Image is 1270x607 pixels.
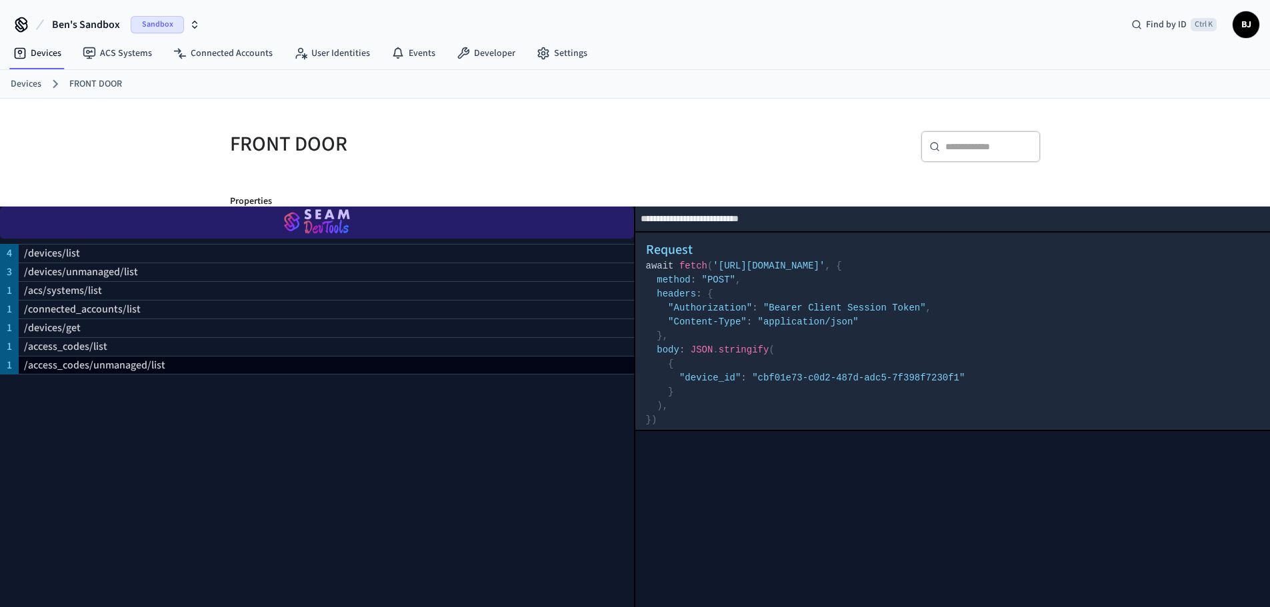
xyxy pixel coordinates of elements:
a: FRONT DOOR [69,77,122,91]
span: { [668,358,673,369]
a: Events [381,41,446,65]
span: : [752,303,757,313]
span: : [691,275,696,285]
p: /acs/systems/list [24,283,102,299]
span: '[URL][DOMAIN_NAME]' [713,261,825,271]
p: /access_codes/list [24,338,107,354]
p: /devices/get [24,320,81,336]
p: /devices/unmanaged/list [24,264,138,280]
span: "Content-Type" [668,316,747,327]
span: : [741,372,746,383]
span: BJ [1234,13,1258,37]
span: ) [651,414,657,425]
span: , [735,275,741,285]
span: "cbf01e73-c0d2-487d-adc5-7f398f7230f1" [752,372,965,383]
button: Actions [595,195,647,227]
p: 1 [7,283,12,299]
span: Ben's Sandbox [52,17,120,33]
span: body [657,344,679,355]
span: , [663,330,668,341]
span: } [646,414,651,425]
button: BJ [1233,11,1259,38]
span: : [679,344,685,355]
span: . [713,344,718,355]
span: "device_id" [679,372,741,383]
span: , [926,303,931,313]
span: "Authorization" [668,303,752,313]
a: User Identities [283,41,381,65]
span: JSON [691,344,713,355]
a: ACS Systems [72,41,163,65]
span: } [657,330,662,341]
span: { [836,261,841,271]
a: Developer [446,41,526,65]
h5: FRONT DOOR [230,131,627,158]
a: Settings [526,41,598,65]
span: Sandbox [131,16,184,33]
div: Find by IDCtrl K [1121,13,1227,37]
span: : [696,289,701,299]
span: ) [657,400,662,411]
p: 1 [7,357,12,373]
a: Devices [3,41,72,65]
span: ( [769,344,774,355]
a: Devices [11,77,41,91]
span: } [668,386,673,397]
span: Ctrl K [1191,18,1217,31]
p: /access_codes/unmanaged/list [24,357,165,373]
button: Events [437,195,485,227]
span: headers [657,289,696,299]
span: ( [707,261,713,271]
span: Find by ID [1146,18,1187,31]
a: Connected Accounts [163,41,283,65]
button: Access Codes [501,195,579,227]
p: /devices/list [24,245,80,261]
span: , [825,261,830,271]
p: 1 [7,301,12,317]
p: /connected_accounts/list [24,301,141,317]
h4: Request [646,241,1260,259]
p: 1 [7,320,12,336]
span: "POST" [702,275,735,285]
img: Seam Logo DevTools [16,204,618,241]
p: 3 [7,264,12,280]
span: fetch [679,261,707,271]
span: stringify [719,344,769,355]
span: await [646,261,674,271]
span: "Bearer Client Session Token" [763,303,926,313]
span: "application/json" [758,316,859,327]
div: ant example [437,195,1041,227]
p: Properties [230,195,272,209]
span: method [657,275,690,285]
span: : [747,316,752,327]
span: { [707,289,713,299]
span: , [663,400,668,411]
p: 4 [7,245,12,261]
p: 1 [7,338,12,354]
